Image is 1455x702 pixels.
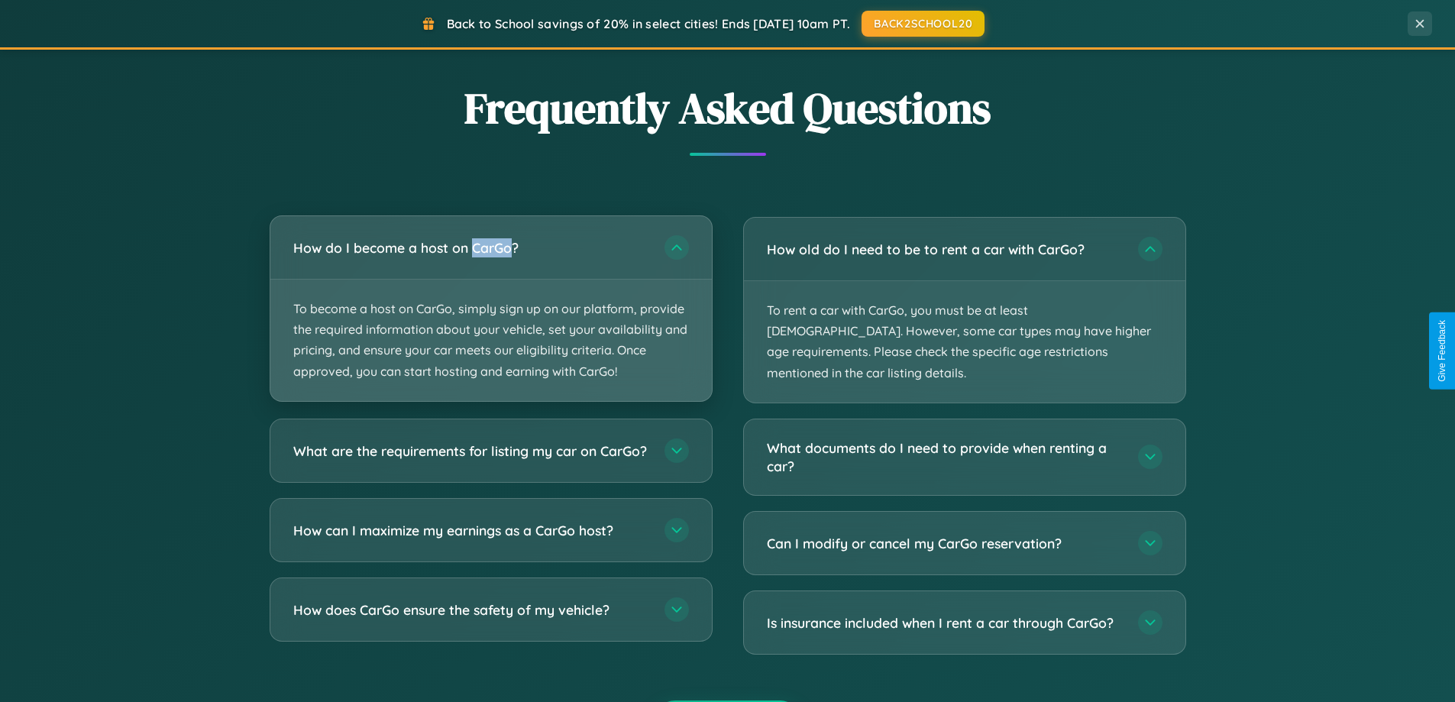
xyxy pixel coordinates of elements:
span: Back to School savings of 20% in select cities! Ends [DATE] 10am PT. [447,16,850,31]
p: To become a host on CarGo, simply sign up on our platform, provide the required information about... [270,280,712,401]
div: Give Feedback [1437,320,1447,382]
h3: Is insurance included when I rent a car through CarGo? [767,613,1123,632]
button: BACK2SCHOOL20 [862,11,985,37]
p: To rent a car with CarGo, you must be at least [DEMOGRAPHIC_DATA]. However, some car types may ha... [744,281,1185,403]
h3: How do I become a host on CarGo? [293,238,649,257]
h3: What are the requirements for listing my car on CarGo? [293,441,649,460]
h2: Frequently Asked Questions [270,79,1186,137]
h3: How does CarGo ensure the safety of my vehicle? [293,600,649,619]
h3: Can I modify or cancel my CarGo reservation? [767,534,1123,553]
h3: How can I maximize my earnings as a CarGo host? [293,520,649,539]
h3: How old do I need to be to rent a car with CarGo? [767,240,1123,259]
h3: What documents do I need to provide when renting a car? [767,438,1123,476]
